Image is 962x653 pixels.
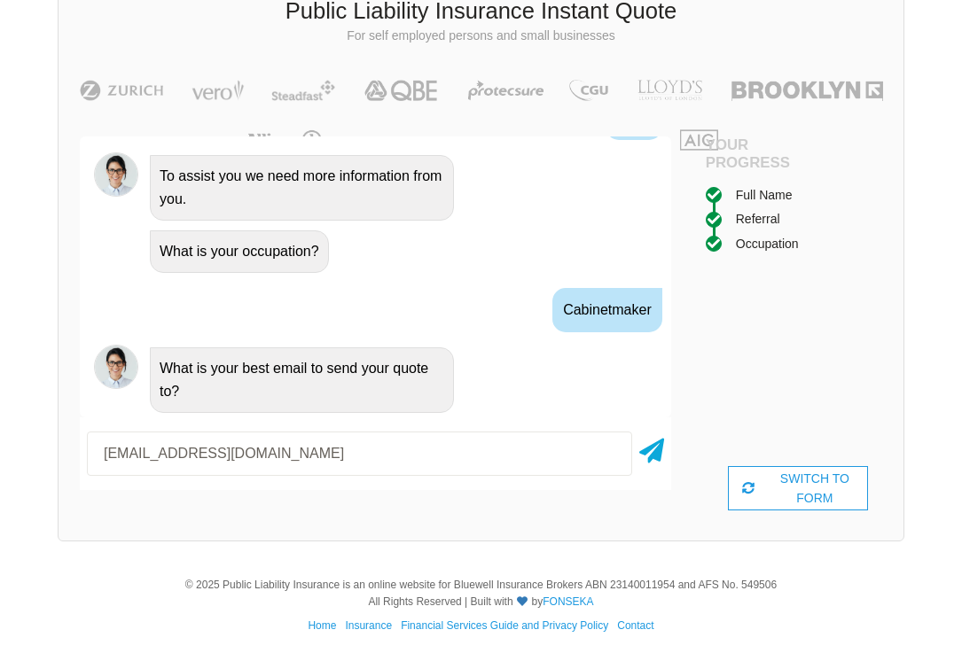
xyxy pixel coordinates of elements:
a: Home [308,619,336,632]
img: CGU | Public Liability Insurance [562,80,615,101]
div: What is your occupation? [150,230,329,273]
div: Full Name [736,185,793,205]
div: Referral [736,209,780,229]
div: Occupation [736,234,799,253]
img: Protecsure | Public Liability Insurance [461,80,551,101]
img: Zurich | Public Liability Insurance [72,80,172,101]
p: For self employed persons and small businesses [72,27,890,45]
div: SWITCH TO FORM [728,466,868,510]
h4: Your Progress [706,136,798,172]
img: Chatbot | PLI [94,152,138,197]
img: Steadfast | Public Liability Insurance [264,80,342,101]
a: Contact [617,619,653,632]
img: QBE | Public Liability Insurance [354,80,450,101]
img: Chatbot | PLI [94,345,138,389]
a: Insurance [345,619,392,632]
img: Vero | Public Liability Insurance [184,80,252,101]
div: Cabinetmaker [552,288,662,332]
a: Financial Services Guide and Privacy Policy [401,619,608,632]
img: LLOYD's | Public Liability Insurance [628,80,713,101]
div: To assist you we need more information from you. [150,155,454,221]
div: What is your best email to send your quote to? [150,347,454,413]
input: Your email [87,431,632,476]
a: FONSEKA [543,595,593,608]
img: Brooklyn | Public Liability Insurance [724,80,890,101]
